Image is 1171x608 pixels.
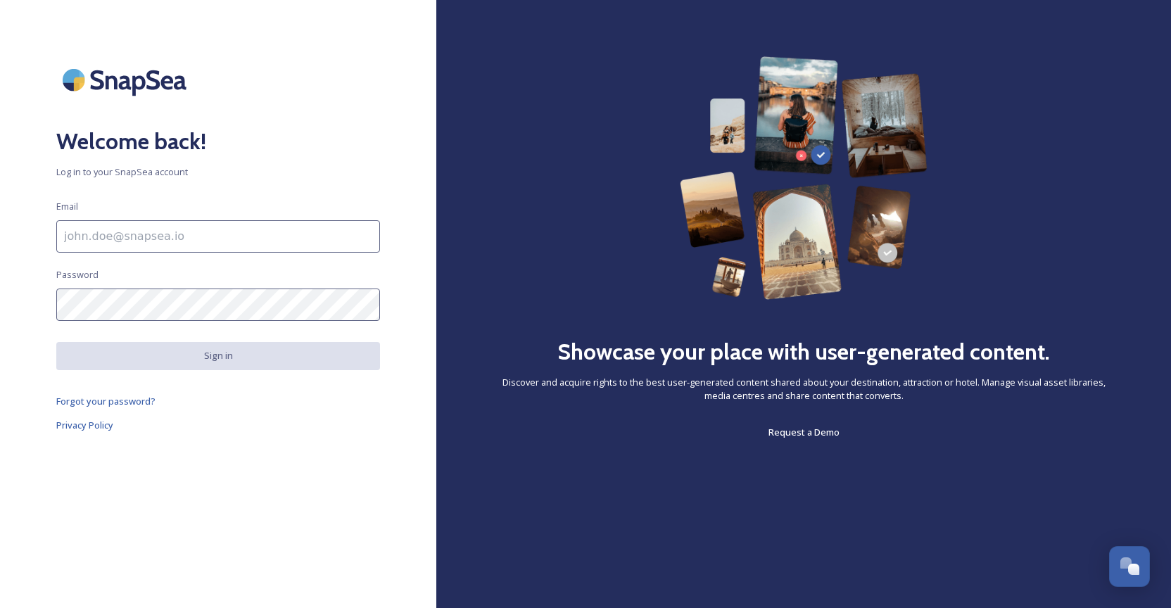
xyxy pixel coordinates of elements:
[680,56,928,300] img: 63b42ca75bacad526042e722_Group%20154-p-800.png
[493,376,1115,403] span: Discover and acquire rights to the best user-generated content shared about your destination, att...
[56,417,380,433] a: Privacy Policy
[56,268,99,281] span: Password
[56,220,380,253] input: john.doe@snapsea.io
[557,335,1050,369] h2: Showcase your place with user-generated content.
[768,424,840,441] a: Request a Demo
[1109,546,1150,587] button: Open Chat
[768,426,840,438] span: Request a Demo
[56,393,380,410] a: Forgot your password?
[56,395,156,407] span: Forgot your password?
[56,342,380,369] button: Sign in
[56,125,380,158] h2: Welcome back!
[56,200,78,213] span: Email
[56,419,113,431] span: Privacy Policy
[56,56,197,103] img: SnapSea Logo
[56,165,380,179] span: Log in to your SnapSea account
